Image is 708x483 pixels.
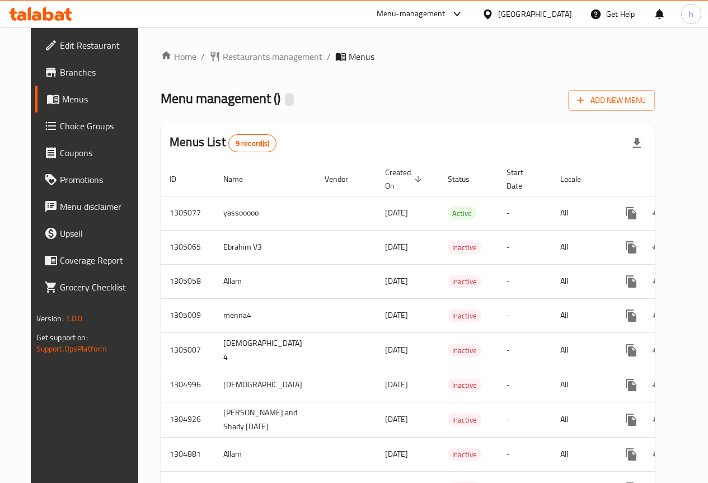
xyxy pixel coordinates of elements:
[161,230,214,264] td: 1305065
[498,368,551,402] td: -
[385,343,408,357] span: [DATE]
[349,50,374,63] span: Menus
[645,372,672,398] button: Change Status
[214,298,316,332] td: menna4
[385,166,425,193] span: Created On
[618,200,645,227] button: more
[327,50,331,63] li: /
[618,406,645,433] button: more
[645,441,672,468] button: Change Status
[161,437,214,471] td: 1304881
[161,332,214,368] td: 1305007
[36,341,107,356] a: Support.OpsPlatform
[498,402,551,437] td: -
[618,372,645,398] button: more
[60,65,140,79] span: Branches
[35,112,149,139] a: Choice Groups
[35,220,149,247] a: Upsell
[498,196,551,230] td: -
[507,166,538,193] span: Start Date
[62,92,140,106] span: Menus
[385,447,408,461] span: [DATE]
[385,412,408,426] span: [DATE]
[618,302,645,329] button: more
[568,90,655,111] button: Add New Menu
[498,8,572,20] div: [GEOGRAPHIC_DATA]
[161,50,196,63] a: Home
[498,298,551,332] td: -
[35,59,149,86] a: Branches
[228,134,277,152] div: Total records count
[36,330,88,345] span: Get support on:
[448,448,481,461] span: Inactive
[214,264,316,298] td: Allam
[448,414,481,426] span: Inactive
[645,302,672,329] button: Change Status
[170,172,191,186] span: ID
[645,406,672,433] button: Change Status
[36,311,64,326] span: Version:
[448,379,481,392] span: Inactive
[551,298,609,332] td: All
[223,50,322,63] span: Restaurants management
[645,268,672,295] button: Change Status
[201,50,205,63] li: /
[448,344,481,357] div: Inactive
[645,234,672,261] button: Change Status
[448,241,481,254] span: Inactive
[551,332,609,368] td: All
[325,172,363,186] span: Vendor
[498,332,551,368] td: -
[60,173,140,186] span: Promotions
[161,298,214,332] td: 1305009
[60,146,140,160] span: Coupons
[161,196,214,230] td: 1305077
[618,441,645,468] button: more
[448,310,481,322] span: Inactive
[551,196,609,230] td: All
[35,274,149,301] a: Grocery Checklist
[214,368,316,402] td: [DEMOGRAPHIC_DATA]
[209,50,322,63] a: Restaurants management
[448,275,481,288] span: Inactive
[498,437,551,471] td: -
[161,402,214,437] td: 1304926
[385,377,408,392] span: [DATE]
[623,130,650,157] div: Export file
[214,437,316,471] td: Allam
[448,207,476,220] div: Active
[35,166,149,193] a: Promotions
[214,332,316,368] td: [DEMOGRAPHIC_DATA] 4
[60,119,140,133] span: Choice Groups
[170,134,276,152] h2: Menus List
[60,200,140,213] span: Menu disclaimer
[551,230,609,264] td: All
[35,139,149,166] a: Coupons
[689,8,693,20] span: h
[385,308,408,322] span: [DATE]
[645,337,672,364] button: Change Status
[161,368,214,402] td: 1304996
[551,402,609,437] td: All
[60,254,140,267] span: Coverage Report
[65,311,83,326] span: 1.0.0
[161,50,655,63] nav: breadcrumb
[161,264,214,298] td: 1305058
[161,86,280,111] span: Menu management ( )
[385,240,408,254] span: [DATE]
[448,207,476,220] span: Active
[35,193,149,220] a: Menu disclaimer
[498,264,551,298] td: -
[60,280,140,294] span: Grocery Checklist
[618,268,645,295] button: more
[618,234,645,261] button: more
[551,368,609,402] td: All
[618,337,645,364] button: more
[214,402,316,437] td: [PERSON_NAME] and Shady [DATE]
[385,205,408,220] span: [DATE]
[448,378,481,392] div: Inactive
[214,230,316,264] td: Ebrahim V3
